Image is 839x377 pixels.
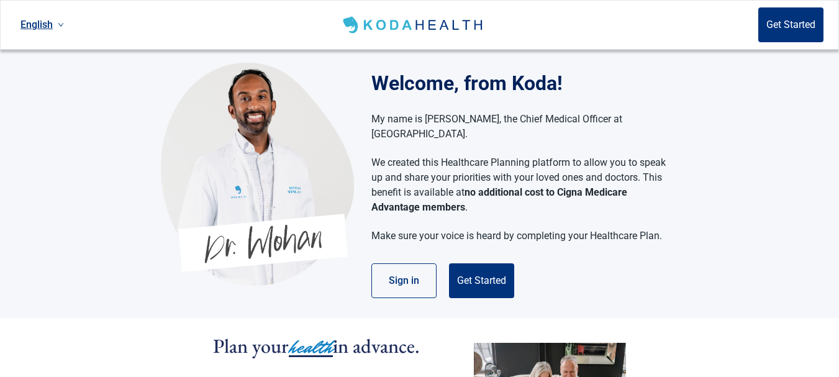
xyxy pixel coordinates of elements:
[58,22,64,28] span: down
[371,263,437,298] button: Sign in
[333,333,420,359] span: in advance.
[161,62,354,286] img: Koda Health
[289,334,333,361] span: health
[371,155,666,215] p: We created this Healthcare Planning platform to allow you to speak up and share your priorities w...
[213,333,289,359] span: Plan your
[16,14,69,35] a: Current language: English
[371,186,627,213] strong: no additional cost to Cigna Medicare Advantage members
[371,68,679,98] h1: Welcome, from Koda!
[371,112,666,142] p: My name is [PERSON_NAME], the Chief Medical Officer at [GEOGRAPHIC_DATA].
[758,7,823,42] button: Get Started
[371,229,666,243] p: Make sure your voice is heard by completing your Healthcare Plan.
[340,15,488,35] img: Koda Health
[449,263,514,298] button: Get Started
